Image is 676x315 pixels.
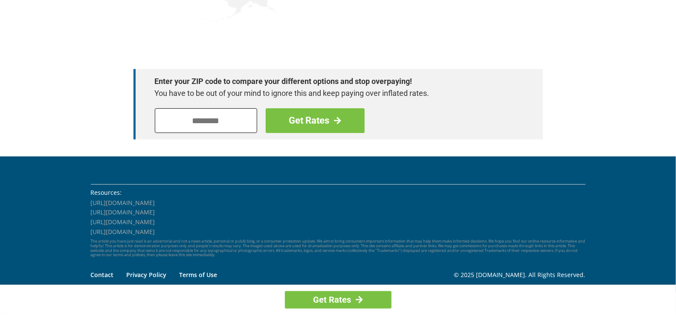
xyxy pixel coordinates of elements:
[155,75,513,87] strong: Enter your ZIP code to compare your different options and stop overpaying!
[180,271,218,279] a: Terms of Use
[127,271,167,279] a: Privacy Policy
[91,199,155,207] a: [URL][DOMAIN_NAME]
[285,291,392,309] a: Get Rates
[91,208,155,216] a: [URL][DOMAIN_NAME]
[91,228,155,236] a: [URL][DOMAIN_NAME]
[91,188,586,197] li: Resources:
[266,108,365,133] a: Get Rates
[155,87,513,99] p: You have to be out of your mind to ignore this and keep paying over inflated rates.
[454,270,586,280] p: © 2025 [DOMAIN_NAME]. All Rights Reserved.
[91,271,114,279] a: Contact
[91,218,155,226] a: [URL][DOMAIN_NAME]
[91,239,586,257] p: The article you have just read is an advertorial and not a news article, personal or public blog,...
